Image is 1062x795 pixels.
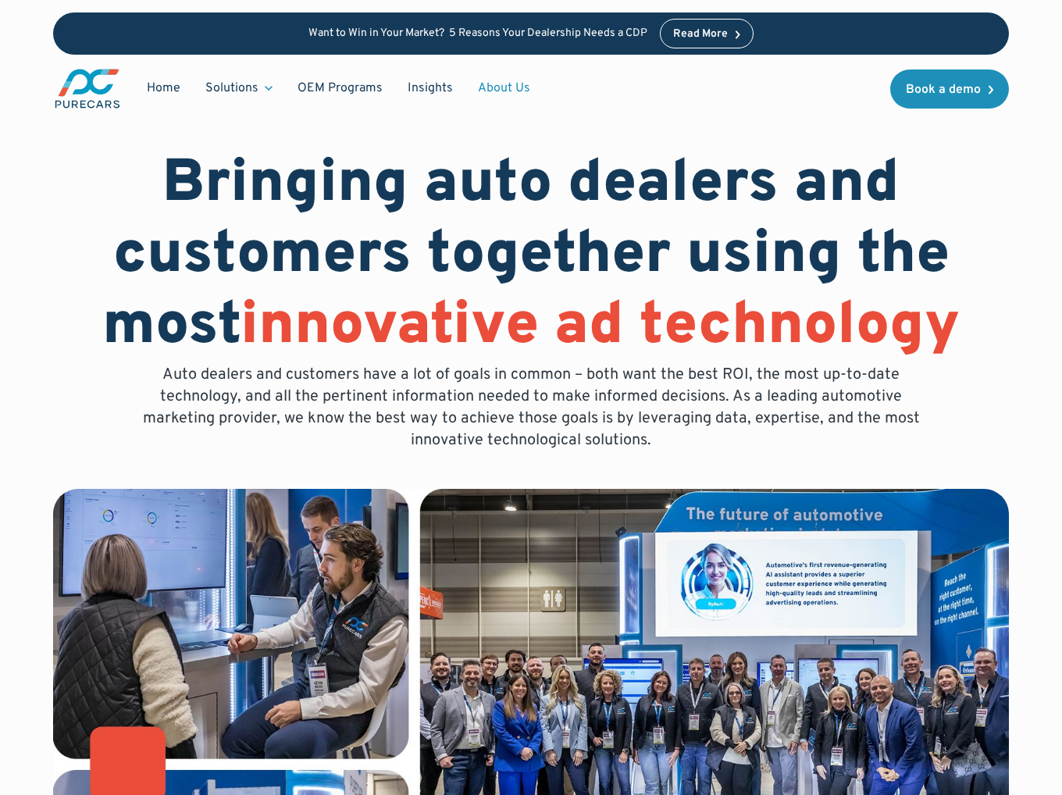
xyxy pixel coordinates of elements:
[673,29,728,40] div: Read More
[285,73,395,103] a: OEM Programs
[53,150,1009,364] h1: Bringing auto dealers and customers together using the most
[134,73,193,103] a: Home
[205,80,258,97] div: Solutions
[241,290,960,365] span: innovative ad technology
[308,27,647,41] p: Want to Win in Your Market? 5 Reasons Your Dealership Needs a CDP
[53,67,122,110] img: purecars logo
[53,67,122,110] a: main
[660,19,754,48] a: Read More
[890,70,1009,109] a: Book a demo
[395,73,465,103] a: Insights
[131,364,931,451] p: Auto dealers and customers have a lot of goals in common – both want the best ROI, the most up-to...
[906,84,981,96] div: Book a demo
[193,73,285,103] div: Solutions
[465,73,543,103] a: About Us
